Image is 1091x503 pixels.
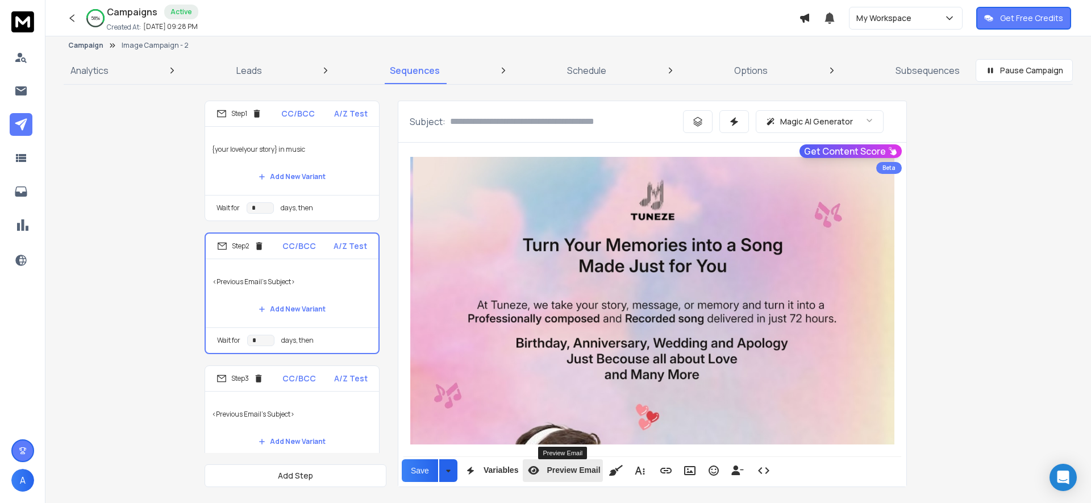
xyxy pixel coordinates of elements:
p: Analytics [70,64,109,77]
div: Open Intercom Messenger [1050,464,1077,491]
a: Options [727,57,774,84]
a: Leads [230,57,269,84]
p: days, then [281,336,314,345]
a: Schedule [560,57,613,84]
p: CC/BCC [282,373,316,384]
p: Schedule [567,64,606,77]
p: days, then [281,203,313,213]
button: Magic AI Generator [756,110,884,133]
span: Variables [481,465,521,475]
li: Step2CC/BCCA/Z Test<Previous Email's Subject>Add New VariantWait fordays, then [205,232,380,354]
p: Get Free Credits [1000,13,1063,24]
p: <Previous Email's Subject> [213,266,372,298]
p: Wait for [217,336,240,345]
p: 58 % [91,15,100,22]
p: Subject: [410,115,445,128]
button: Add New Variant [249,165,335,188]
p: Image Campaign - 2 [122,41,189,50]
span: Preview Email [544,465,602,475]
button: Emoticons [703,459,724,482]
button: Add New Variant [249,298,335,321]
button: More Text [629,459,651,482]
button: Insert Unsubscribe Link [727,459,748,482]
div: Active [164,5,198,19]
li: Step3CC/BCCA/Z Test<Previous Email's Subject>Add New Variant [205,365,380,460]
p: <Previous Email's Subject> [212,398,372,430]
p: Options [734,64,768,77]
p: My Workspace [856,13,916,24]
p: {your love|your story} in music [212,134,372,165]
a: Subsequences [889,57,967,84]
a: Analytics [64,57,115,84]
p: Sequences [390,64,440,77]
p: A/Z Test [334,108,368,119]
button: A [11,469,34,492]
button: Campaign [68,41,103,50]
p: CC/BCC [281,108,315,119]
p: Magic AI Generator [780,116,853,127]
button: Insert Link (⌘K) [655,459,677,482]
button: Get Content Score [799,144,902,158]
div: Step 2 [217,241,264,251]
button: Variables [460,459,521,482]
p: Leads [236,64,262,77]
button: Add New Variant [249,430,335,453]
div: Step 3 [216,373,264,384]
div: Step 1 [216,109,262,119]
li: Step1CC/BCCA/Z Test{your love|your story} in musicAdd New VariantWait fordays, then [205,101,380,221]
button: Clean HTML [605,459,627,482]
p: CC/BCC [282,240,316,252]
p: Subsequences [896,64,960,77]
button: Add Step [205,464,386,487]
button: Get Free Credits [976,7,1071,30]
button: Save [402,459,438,482]
p: Wait for [216,203,240,213]
div: Preview Email [538,447,587,459]
a: Sequences [383,57,447,84]
p: A/Z Test [334,240,367,252]
h1: Campaigns [107,5,157,19]
button: Preview Email [523,459,602,482]
button: Pause Campaign [976,59,1073,82]
p: [DATE] 09:28 PM [143,22,198,31]
p: A/Z Test [334,373,368,384]
p: Created At: [107,23,141,32]
button: Code View [753,459,774,482]
button: Insert Image (⌘P) [679,459,701,482]
div: Beta [876,162,902,174]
